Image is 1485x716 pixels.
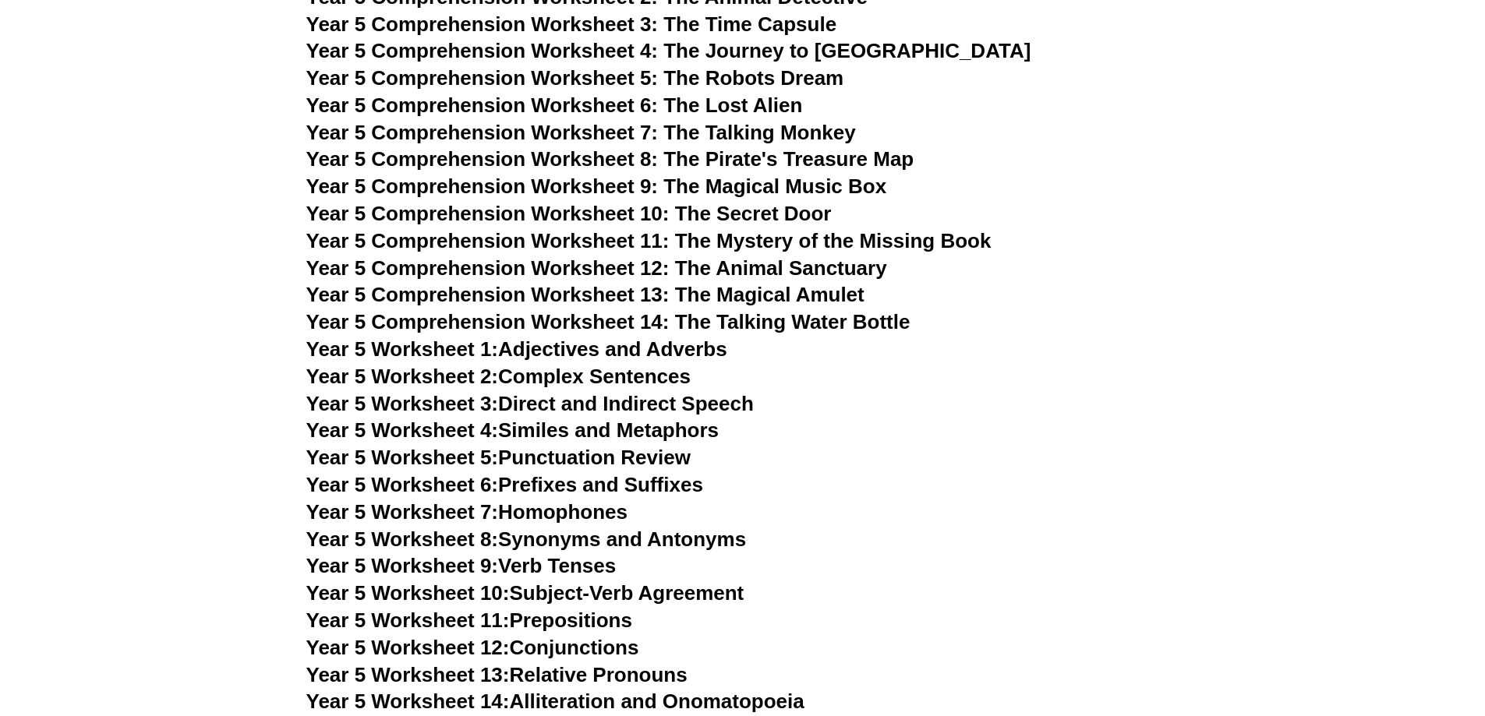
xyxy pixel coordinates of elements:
[306,554,617,577] a: Year 5 Worksheet 9:Verb Tenses
[306,283,864,306] a: Year 5 Comprehension Worksheet 13: The Magical Amulet
[306,581,510,605] span: Year 5 Worksheet 10:
[306,365,691,388] a: Year 5 Worksheet 2:Complex Sentences
[306,473,703,496] a: Year 5 Worksheet 6:Prefixes and Suffixes
[306,256,887,280] a: Year 5 Comprehension Worksheet 12: The Animal Sanctuary
[306,202,832,225] a: Year 5 Comprehension Worksheet 10: The Secret Door
[306,608,632,632] a: Year 5 Worksheet 11:Prepositions
[306,392,754,415] a: Year 5 Worksheet 3:Direct and Indirect Speech
[306,500,628,524] a: Year 5 Worksheet 7:Homophones
[306,175,887,198] a: Year 5 Comprehension Worksheet 9: The Magical Music Box
[306,229,992,252] a: Year 5 Comprehension Worksheet 11: The Mystery of the Missing Book
[306,337,499,361] span: Year 5 Worksheet 1:
[306,473,499,496] span: Year 5 Worksheet 6:
[306,690,510,713] span: Year 5 Worksheet 14:
[306,93,803,117] a: Year 5 Comprehension Worksheet 6: The Lost Alien
[1225,540,1485,716] iframe: Chat Widget
[306,66,844,90] a: Year 5 Comprehension Worksheet 5: The Robots Dream
[306,418,499,442] span: Year 5 Worksheet 4:
[306,337,727,361] a: Year 5 Worksheet 1:Adjectives and Adverbs
[306,446,499,469] span: Year 5 Worksheet 5:
[306,663,510,686] span: Year 5 Worksheet 13:
[306,636,510,659] span: Year 5 Worksheet 12:
[306,554,499,577] span: Year 5 Worksheet 9:
[306,365,499,388] span: Year 5 Worksheet 2:
[306,446,691,469] a: Year 5 Worksheet 5:Punctuation Review
[306,418,720,442] a: Year 5 Worksheet 4:Similes and Metaphors
[306,663,688,686] a: Year 5 Worksheet 13:Relative Pronouns
[306,527,747,551] a: Year 5 Worksheet 8:Synonyms and Antonyms
[306,310,910,333] a: Year 5 Comprehension Worksheet 14: The Talking Water Bottle
[306,608,510,632] span: Year 5 Worksheet 11:
[306,147,914,171] a: Year 5 Comprehension Worksheet 8: The Pirate's Treasure Map
[306,121,856,144] a: Year 5 Comprehension Worksheet 7: The Talking Monkey
[306,12,837,36] a: Year 5 Comprehension Worksheet 3: The Time Capsule
[306,527,499,551] span: Year 5 Worksheet 8:
[306,690,804,713] a: Year 5 Worksheet 14:Alliteration and Onomatopoeia
[306,636,639,659] a: Year 5 Worksheet 12:Conjunctions
[306,581,744,605] a: Year 5 Worksheet 10:Subject-Verb Agreement
[306,500,499,524] span: Year 5 Worksheet 7:
[306,39,1031,62] a: Year 5 Comprehension Worksheet 4: The Journey to [GEOGRAPHIC_DATA]
[306,392,499,415] span: Year 5 Worksheet 3:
